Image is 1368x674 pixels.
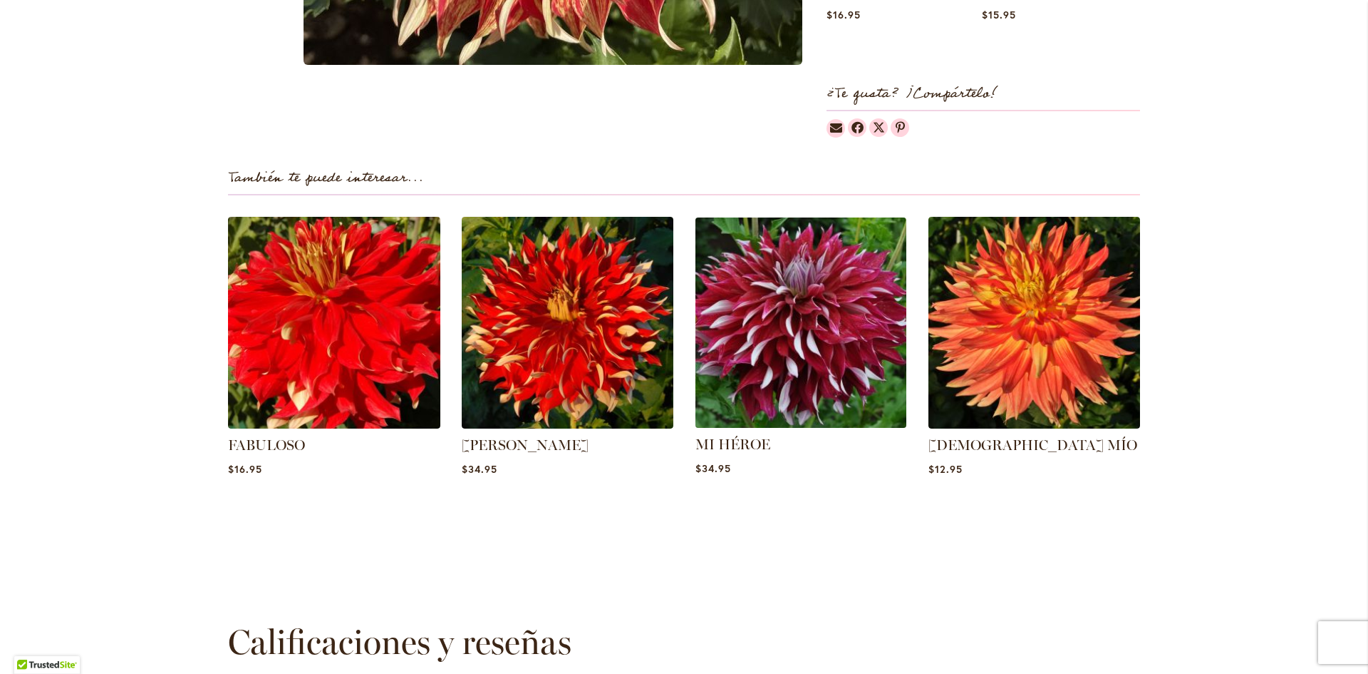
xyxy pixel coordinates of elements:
[462,217,674,429] img: Nick Sr
[695,417,906,431] a: Mi héroe
[695,461,731,475] font: $34.95
[228,621,571,663] font: Calificaciones y reseñas
[228,418,440,432] a: FABULOSO
[982,8,1016,21] font: $15.95
[928,217,1141,429] img: Dios mío
[462,418,674,432] a: Nick Sr
[695,436,770,453] a: MI HÉROE
[228,436,305,454] a: FABULOSO
[11,623,51,663] iframe: Centro de accesibilidad de lanzamiento
[928,462,963,476] font: $12.95
[928,418,1141,432] a: Dios mío
[690,213,911,434] img: Mi héroe
[228,164,424,191] font: También te puede interesar...
[462,436,589,454] a: [PERSON_NAME]
[869,118,888,137] a: Dalias en Twitter
[462,462,497,476] font: $34.95
[228,217,440,429] img: FABULOSO
[928,436,1137,454] a: [DEMOGRAPHIC_DATA] MÍO
[891,118,909,137] a: Dalias en Pinterest
[848,118,866,137] a: Dalias en Facebook
[826,8,861,21] font: $16.95
[826,80,997,107] font: ¿Te gusta? ¡Compártelo!
[228,462,262,476] font: $16.95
